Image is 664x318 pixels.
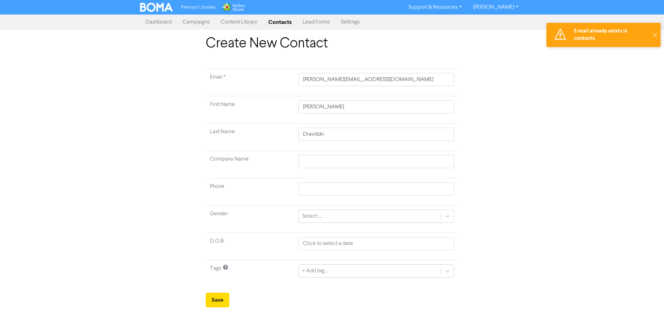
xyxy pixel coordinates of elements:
[335,15,365,29] a: Settings
[302,212,322,220] div: Select ...
[574,27,648,42] div: E-mail already exists in contacts.
[215,15,263,29] a: Content Library
[206,69,294,96] td: Required
[403,2,468,13] a: Support & Resources
[206,124,294,151] td: Last Name
[140,15,177,29] a: Dashboard
[222,3,245,12] img: Wolters Kluwer
[263,15,297,29] a: Contacts
[206,293,229,307] button: Save
[206,96,294,124] td: First Name
[468,2,524,13] a: [PERSON_NAME]
[177,15,215,29] a: Campaigns
[298,237,454,250] input: Click to select a date
[140,3,173,12] img: BOMA Logo
[302,267,328,275] div: + Add tag...
[206,35,458,52] h1: Create New Contact
[206,178,294,206] td: Phone
[206,151,294,178] td: Company Name
[629,285,664,318] iframe: Chat Widget
[206,233,294,260] td: D.O.B
[206,260,294,288] td: Tags
[181,5,216,10] span: Premium Libraries:
[206,206,294,233] td: Gender
[297,15,335,29] a: Lead Forms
